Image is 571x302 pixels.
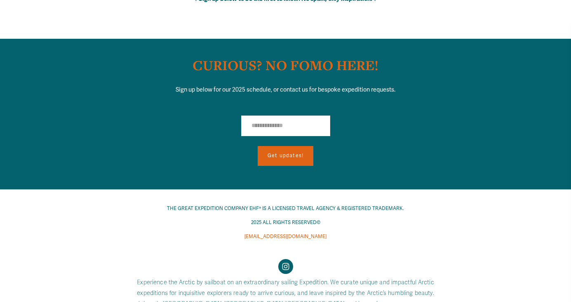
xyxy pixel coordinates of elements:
strong: CURIOUS? NO FOMO HERE! [193,56,378,74]
span: Get updates! [268,153,303,159]
span: [EMAIL_ADDRESS][DOMAIN_NAME] [244,234,327,240]
a: Instagram [278,259,293,274]
p: 2025 ALL RIGHTS RESERVED© [116,218,455,227]
button: Get updates! [258,146,313,166]
span: Sign up below for our 2025 schedule, or contact us for bespoke expedition requests. [176,86,395,93]
p: THE GREAT EXPEDITION COMPANY EHF® IS A LICENSED TRAVEL AGENCY & REGISTERED TRADEMARK. [116,204,455,213]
